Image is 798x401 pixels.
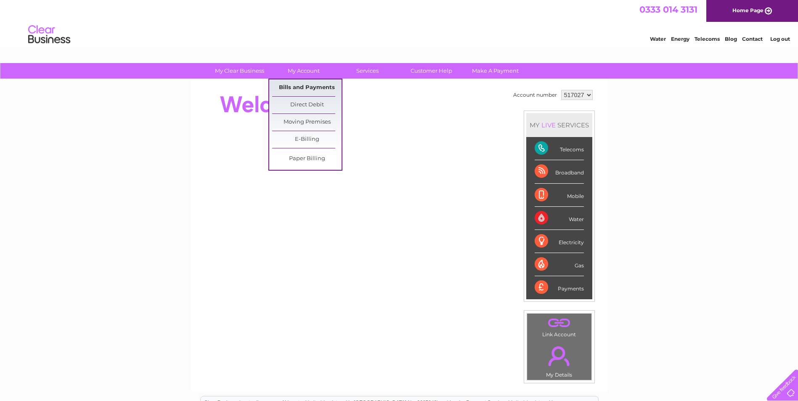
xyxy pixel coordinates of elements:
[527,313,592,340] td: Link Account
[540,121,557,129] div: LIVE
[535,253,584,276] div: Gas
[269,63,338,79] a: My Account
[272,114,342,131] a: Moving Premises
[535,230,584,253] div: Electricity
[526,113,592,137] div: MY SERVICES
[205,63,274,79] a: My Clear Business
[272,79,342,96] a: Bills and Payments
[650,36,666,42] a: Water
[272,150,342,167] a: Paper Billing
[725,36,737,42] a: Blog
[272,131,342,148] a: E-Billing
[535,160,584,183] div: Broadband
[529,316,589,330] a: .
[272,97,342,113] a: Direct Debit
[511,88,559,102] td: Account number
[529,341,589,371] a: .
[535,207,584,230] div: Water
[695,36,720,42] a: Telecoms
[770,36,790,42] a: Log out
[535,137,584,160] div: Telecoms
[535,276,584,299] div: Payments
[535,184,584,207] div: Mobile
[397,63,466,79] a: Customer Help
[639,4,697,15] a: 0333 014 3131
[333,63,402,79] a: Services
[28,22,71,47] img: logo.png
[201,5,598,41] div: Clear Business is a trading name of Verastar Limited (registered in [GEOGRAPHIC_DATA] No. 3667643...
[742,36,763,42] a: Contact
[461,63,530,79] a: Make A Payment
[671,36,689,42] a: Energy
[527,339,592,380] td: My Details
